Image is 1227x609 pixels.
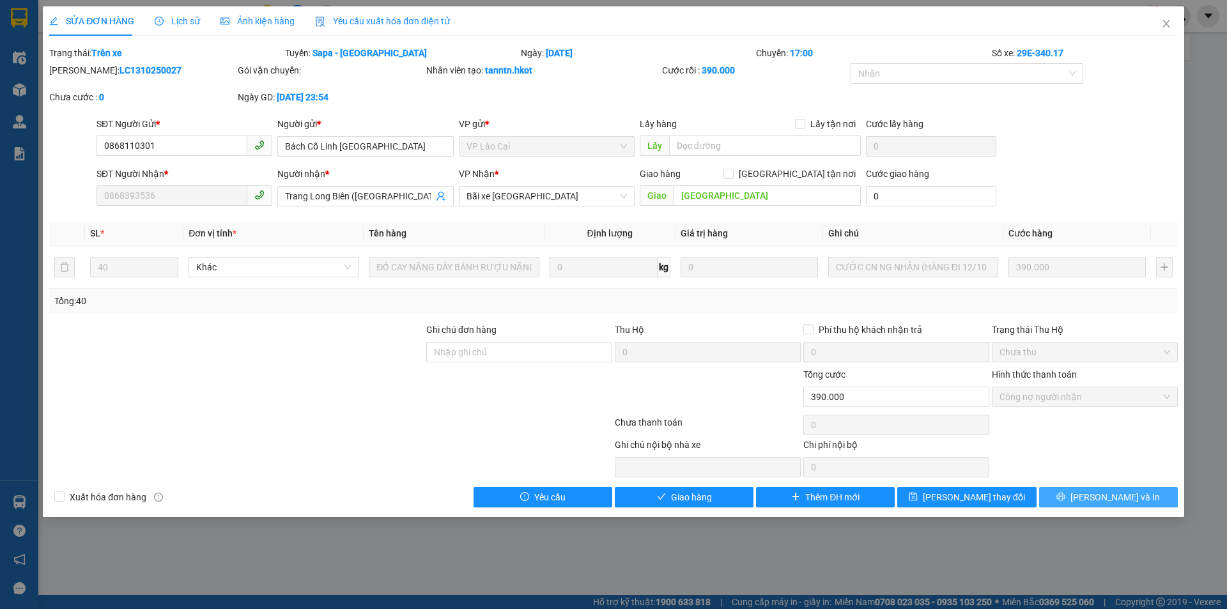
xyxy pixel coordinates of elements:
[615,325,644,335] span: Thu Hộ
[992,369,1077,380] label: Hình thức thanh toán
[220,16,295,26] span: Ảnh kiện hàng
[791,492,800,502] span: plus
[284,46,520,60] div: Tuyến:
[805,117,861,131] span: Lấy tận nơi
[154,493,163,502] span: info-circle
[96,167,272,181] div: SĐT Người Nhận
[1148,6,1184,42] button: Close
[369,228,406,238] span: Tên hàng
[615,487,753,507] button: checkGiao hàng
[54,257,75,277] button: delete
[615,438,801,457] div: Ghi chú nội bộ nhà xe
[91,48,122,58] b: Trên xe
[702,65,735,75] b: 390.000
[674,185,861,206] input: Dọc đường
[669,135,861,156] input: Dọc đường
[805,490,860,504] span: Thêm ĐH mới
[999,387,1170,406] span: Công nợ người nhận
[671,490,712,504] span: Giao hàng
[120,65,181,75] b: LC1310250027
[803,438,989,457] div: Chi phí nội bộ
[459,169,495,179] span: VP Nhận
[474,487,612,507] button: exclamation-circleYêu cầu
[662,63,848,77] div: Cước rồi :
[1070,490,1160,504] span: [PERSON_NAME] và In
[459,117,635,131] div: VP gửi
[1008,257,1146,277] input: 0
[587,228,633,238] span: Định lượng
[520,492,529,502] span: exclamation-circle
[640,119,677,129] span: Lấy hàng
[681,257,818,277] input: 0
[96,117,272,131] div: SĐT Người Gửi
[823,221,1003,246] th: Ghi chú
[315,16,450,26] span: Yêu cầu xuất hóa đơn điện tử
[49,16,134,26] span: SỬA ĐƠN HÀNG
[657,492,666,502] span: check
[254,190,265,200] span: phone
[640,169,681,179] span: Giao hàng
[54,294,474,308] div: Tổng: 40
[426,342,612,362] input: Ghi chú đơn hàng
[803,369,845,380] span: Tổng cước
[546,48,573,58] b: [DATE]
[897,487,1036,507] button: save[PERSON_NAME] thay đổi
[999,343,1170,362] span: Chưa thu
[909,492,918,502] span: save
[681,228,728,238] span: Giá trị hàng
[254,140,265,150] span: phone
[814,323,927,337] span: Phí thu hộ khách nhận trả
[99,92,104,102] b: 0
[189,228,236,238] span: Đơn vị tính
[640,185,674,206] span: Giao
[991,46,1179,60] div: Số xe:
[992,323,1178,337] div: Trạng thái Thu Hộ
[426,325,497,335] label: Ghi chú đơn hàng
[790,48,813,58] b: 17:00
[49,90,235,104] div: Chưa cước :
[756,487,895,507] button: plusThêm ĐH mới
[534,490,566,504] span: Yêu cầu
[277,92,328,102] b: [DATE] 23:54
[613,415,802,438] div: Chưa thanh toán
[1156,257,1173,277] button: plus
[866,136,996,157] input: Cước lấy hàng
[866,119,923,129] label: Cước lấy hàng
[866,186,996,206] input: Cước giao hàng
[828,257,998,277] input: Ghi Chú
[238,90,424,104] div: Ngày GD:
[436,191,446,201] span: user-add
[1161,19,1171,29] span: close
[196,258,351,277] span: Khác
[1039,487,1178,507] button: printer[PERSON_NAME] và In
[49,63,235,77] div: [PERSON_NAME]:
[467,137,627,156] span: VP Lào Cai
[369,257,539,277] input: VD: Bàn, Ghế
[65,490,151,504] span: Xuất hóa đơn hàng
[485,65,532,75] b: tanntn.hkot
[155,16,200,26] span: Lịch sử
[155,17,164,26] span: clock-circle
[220,17,229,26] span: picture
[315,17,325,27] img: icon
[520,46,755,60] div: Ngày:
[90,228,100,238] span: SL
[640,135,669,156] span: Lấy
[658,257,670,277] span: kg
[313,48,427,58] b: Sapa - [GEOGRAPHIC_DATA]
[426,63,660,77] div: Nhân viên tạo:
[755,46,991,60] div: Chuyến:
[923,490,1025,504] span: [PERSON_NAME] thay đổi
[734,167,861,181] span: [GEOGRAPHIC_DATA] tận nơi
[467,187,627,206] span: Bãi xe Thạch Bàn
[49,17,58,26] span: edit
[1056,492,1065,502] span: printer
[48,46,284,60] div: Trạng thái:
[277,167,453,181] div: Người nhận
[1008,228,1053,238] span: Cước hàng
[277,117,453,131] div: Người gửi
[866,169,929,179] label: Cước giao hàng
[1017,48,1063,58] b: 29E-340.17
[238,63,424,77] div: Gói vận chuyển:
